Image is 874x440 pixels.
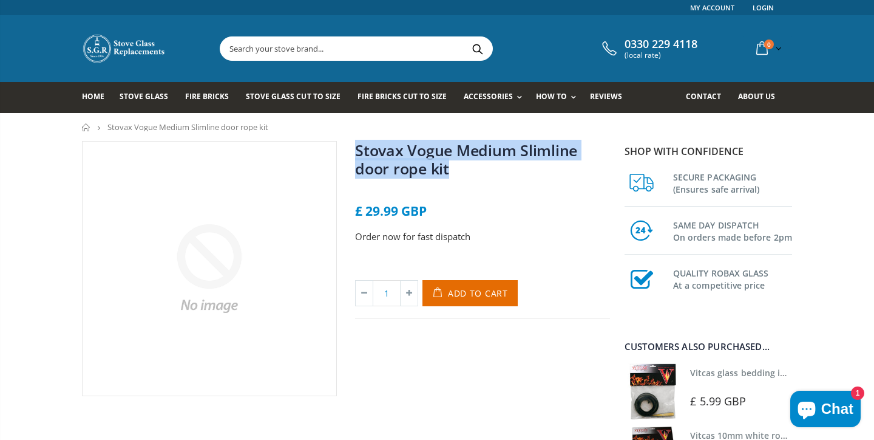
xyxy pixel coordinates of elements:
span: Stove Glass Cut To Size [246,91,340,101]
a: Accessories [464,82,528,113]
a: Stovax Vogue Medium Slimline door rope kit [355,140,577,179]
span: £ 5.99 GBP [690,394,746,408]
span: Home [82,91,104,101]
span: Contact [686,91,721,101]
img: no-image-2048-a2addb12_800x_crop_center.gif [83,142,336,396]
a: Fire Bricks Cut To Size [357,82,456,113]
span: Fire Bricks [185,91,229,101]
a: Contact [686,82,730,113]
p: Order now for fast dispatch [355,230,610,244]
span: (local rate) [625,51,697,60]
a: Stove Glass [120,82,177,113]
h3: SAME DAY DISPATCH On orders made before 2pm [673,217,792,244]
span: Fire Bricks Cut To Size [357,91,447,101]
img: Vitcas stove glass bedding in tape [625,363,681,420]
span: How To [536,91,567,101]
a: Home [82,82,113,113]
button: Search [464,37,491,60]
inbox-online-store-chat: Shopify online store chat [787,391,864,430]
span: Add to Cart [448,287,508,299]
span: £ 29.99 GBP [355,202,427,219]
span: About us [738,91,775,101]
button: Add to Cart [422,280,518,306]
a: Reviews [590,82,631,113]
p: Shop with confidence [625,144,792,159]
span: Reviews [590,91,622,101]
a: How To [536,82,582,113]
input: Search your stove brand... [220,37,628,60]
a: Fire Bricks [185,82,238,113]
span: Stovax Vogue Medium Slimline door rope kit [107,122,268,132]
a: Stove Glass Cut To Size [246,82,349,113]
span: 0330 229 4118 [625,38,697,51]
h3: QUALITY ROBAX GLASS At a competitive price [673,265,792,292]
span: Accessories [464,91,513,101]
a: Home [82,123,91,131]
a: 0 [751,36,784,60]
img: Stove Glass Replacement [82,33,167,64]
h3: SECURE PACKAGING (Ensures safe arrival) [673,169,792,196]
div: Customers also purchased... [625,342,792,351]
a: 0330 229 4118 (local rate) [599,38,697,60]
span: 0 [764,40,774,49]
span: Stove Glass [120,91,168,101]
a: About us [738,82,784,113]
